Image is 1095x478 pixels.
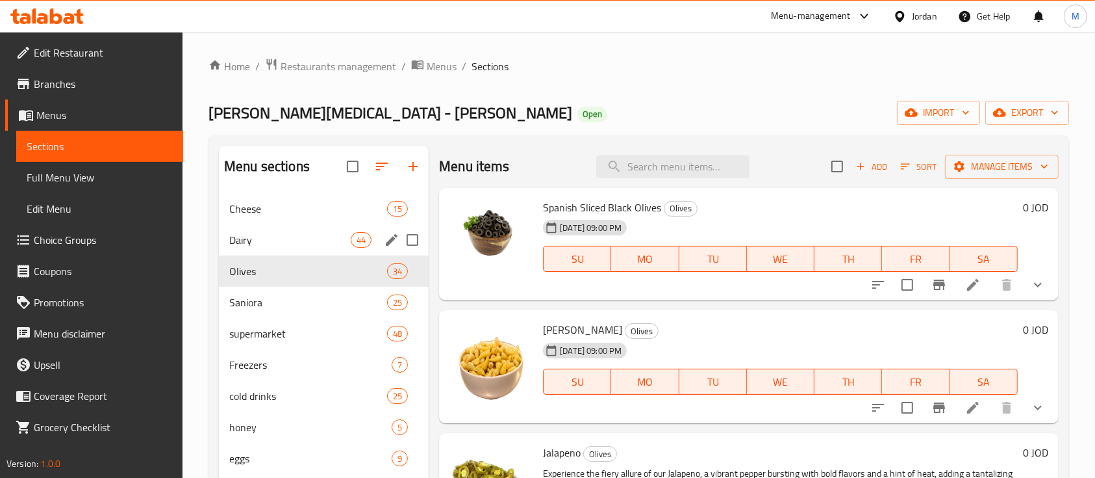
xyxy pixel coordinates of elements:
[924,392,955,423] button: Branch-specific-item
[851,157,892,177] button: Add
[1072,9,1079,23] span: M
[1023,444,1048,462] h6: 0 JOD
[950,369,1018,395] button: SA
[679,369,747,395] button: TU
[543,369,611,395] button: SU
[392,357,408,373] div: items
[40,455,60,472] span: 1.0.0
[771,8,851,24] div: Menu-management
[549,250,606,269] span: SU
[1023,321,1048,339] h6: 0 JOD
[388,265,407,278] span: 34
[229,451,392,466] div: eggs
[208,58,1069,75] nav: breadcrumb
[664,201,697,216] span: Olives
[611,246,679,272] button: MO
[229,201,387,217] span: Cheese
[625,324,658,339] span: Olives
[5,412,183,443] a: Grocery Checklist
[851,157,892,177] span: Add item
[387,201,408,217] div: items
[747,246,814,272] button: WE
[16,162,183,193] a: Full Menu View
[229,263,387,279] span: Olives
[5,287,183,318] a: Promotions
[596,155,749,178] input: search
[351,232,371,248] div: items
[965,400,981,416] a: Edit menu item
[219,443,429,474] div: eggs9
[392,451,408,466] div: items
[34,76,173,92] span: Branches
[208,98,572,127] span: [PERSON_NAME][MEDICAL_DATA] - [PERSON_NAME]
[229,357,392,373] span: Freezers
[924,269,955,300] button: Branch-specific-item
[219,349,429,380] div: Freezers7
[543,198,661,217] span: Spanish Sliced Black Olives
[955,159,1048,175] span: Manage items
[1022,269,1053,300] button: show more
[894,271,921,299] span: Select to update
[5,37,183,68] a: Edit Restaurant
[339,153,366,180] span: Select all sections
[894,394,921,421] span: Select to update
[611,369,679,395] button: MO
[555,222,627,234] span: [DATE] 09:00 PM
[392,453,407,465] span: 9
[5,349,183,380] a: Upsell
[219,412,429,443] div: honey5
[36,107,173,123] span: Menus
[679,246,747,272] button: TU
[229,388,387,404] span: cold drinks
[577,109,607,120] span: Open
[392,421,407,434] span: 5
[996,105,1059,121] span: export
[887,250,944,269] span: FR
[27,201,173,217] span: Edit Menu
[255,59,260,74] li: /
[555,345,627,357] span: [DATE] 09:00 PM
[392,419,408,435] div: items
[1030,277,1046,293] svg: Show Choices
[34,232,173,248] span: Choice Groups
[16,193,183,224] a: Edit Menu
[854,159,889,174] span: Add
[392,359,407,371] span: 7
[16,131,183,162] a: Sections
[5,224,183,256] a: Choice Groups
[955,373,1013,392] span: SA
[862,392,894,423] button: sort-choices
[27,139,173,154] span: Sections
[583,446,617,462] div: Olives
[265,58,396,75] a: Restaurants management
[449,321,533,404] img: Rosemary Pepper
[229,419,392,435] span: honey
[351,234,371,246] span: 44
[950,246,1018,272] button: SA
[1022,392,1053,423] button: show more
[388,203,407,215] span: 15
[625,323,659,339] div: Olives
[1023,198,1048,217] h6: 0 JOD
[985,101,1069,125] button: export
[27,170,173,185] span: Full Menu View
[907,105,970,121] span: import
[401,59,406,74] li: /
[229,232,351,248] span: Dairy
[747,369,814,395] button: WE
[616,373,673,392] span: MO
[897,101,980,125] button: import
[34,263,173,279] span: Coupons
[34,295,173,310] span: Promotions
[388,297,407,309] span: 25
[820,373,877,392] span: TH
[752,250,809,269] span: WE
[427,59,457,74] span: Menus
[543,246,611,272] button: SU
[945,155,1059,179] button: Manage items
[5,100,183,131] a: Menus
